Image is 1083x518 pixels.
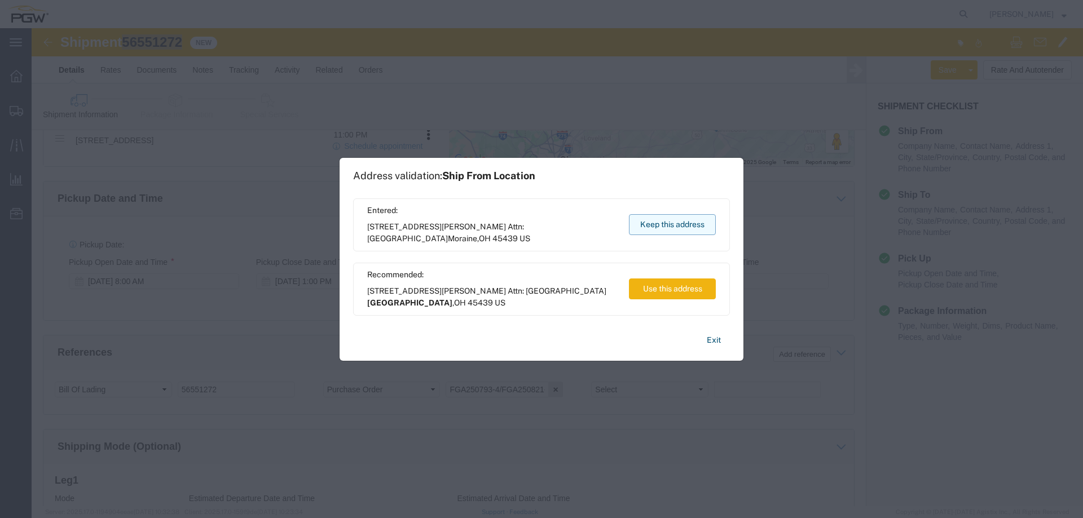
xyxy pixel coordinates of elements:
span: US [520,234,530,243]
span: [STREET_ADDRESS][PERSON_NAME] Attn: [GEOGRAPHIC_DATA] , [367,285,618,309]
button: Use this address [629,278,716,299]
button: Keep this address [629,214,716,235]
span: OH [479,234,491,243]
span: Entered: [367,205,618,216]
span: OH [454,298,466,307]
span: 45439 [468,298,493,307]
h1: Address validation: [353,170,535,182]
span: Ship From Location [442,170,535,181]
span: 45439 [492,234,518,243]
button: Exit [698,330,730,350]
span: [GEOGRAPHIC_DATA] [367,298,452,307]
span: Moraine [448,234,477,243]
span: Recommended: [367,269,618,281]
span: [STREET_ADDRESS][PERSON_NAME] Attn: [GEOGRAPHIC_DATA] , [367,221,618,245]
span: US [495,298,505,307]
